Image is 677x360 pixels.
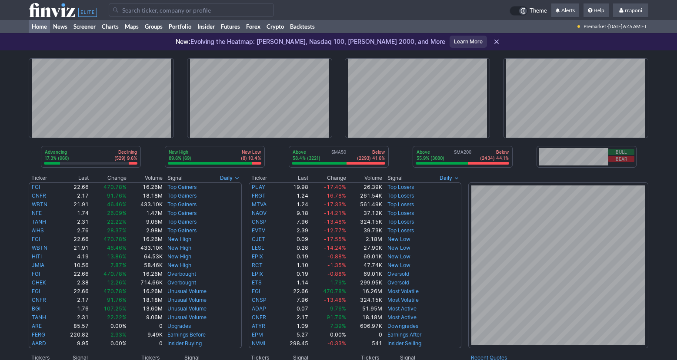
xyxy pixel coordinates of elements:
[347,182,383,192] td: 26.39K
[59,339,90,348] td: 9.95
[59,218,90,226] td: 2.31
[32,227,44,234] a: AIHS
[278,252,309,261] td: 0.19
[387,297,419,303] a: Most Volatile
[252,305,266,312] a: ADAP
[252,279,262,286] a: ETS
[252,201,267,208] a: MTVA
[278,261,309,270] td: 1.10
[252,340,265,347] a: NVMI
[167,253,191,260] a: New High
[252,244,264,251] a: LESL
[127,218,163,226] td: 9.06M
[114,155,137,161] p: (529) 9.6%
[89,322,127,330] td: 0.00%
[347,296,383,304] td: 324.15K
[107,244,127,251] span: 46.46%
[292,149,386,162] div: SMA50
[252,262,263,268] a: RCT
[32,201,47,208] a: WBTN
[387,323,418,329] a: Downgrades
[32,314,46,320] a: TANH
[278,287,309,296] td: 22.66
[584,20,608,33] span: Premarket ·
[330,279,346,286] span: 1.79%
[167,210,197,216] a: Top Gainers
[218,174,242,182] button: Signals interval
[127,296,163,304] td: 18.18M
[167,192,197,199] a: Top Gainers
[127,226,163,235] td: 2.98M
[127,182,163,192] td: 16.26M
[252,314,266,320] a: CNFR
[110,262,127,268] span: 7.87%
[608,156,634,162] button: Bear
[127,235,163,244] td: 16.26M
[278,192,309,200] td: 1.24
[327,271,346,277] span: -0.88%
[59,192,90,200] td: 2.17
[107,227,127,234] span: 28.37%
[324,218,346,225] span: -13.48%
[169,149,191,155] p: New High
[59,278,90,287] td: 2.38
[127,322,163,330] td: 0
[387,244,410,251] a: New Low
[347,218,383,226] td: 324.15K
[103,184,127,190] span: 470.78%
[510,6,547,16] a: Theme
[387,331,421,338] a: Earnings After
[330,305,346,312] span: 9.76%
[252,218,267,225] a: CNSP
[32,288,40,294] a: FGI
[107,201,127,208] span: 46.46%
[278,322,309,330] td: 1.09
[480,155,509,161] p: (2434) 44.1%
[167,262,191,268] a: New High
[29,20,50,33] a: Home
[176,37,445,46] p: Evolving the Heatmap: [PERSON_NAME], Nasdaq 100, [PERSON_NAME] 2000, and More
[347,313,383,322] td: 18.18M
[99,20,122,33] a: Charts
[127,270,163,278] td: 16.26M
[324,210,346,216] span: -14.21%
[220,174,233,182] span: Daily
[278,304,309,313] td: 0.07
[252,184,265,190] a: PLAY
[324,297,346,303] span: -13.48%
[32,218,46,225] a: TANH
[347,339,383,348] td: 541
[551,3,579,17] a: Alerts
[347,174,383,182] th: Volume
[584,3,609,17] a: Help
[347,304,383,313] td: 51.95M
[347,278,383,287] td: 299.95K
[32,331,45,338] a: FERG
[347,330,383,339] td: 0
[32,305,40,312] a: BGI
[166,20,194,33] a: Portfolio
[608,149,634,155] button: Bull
[103,288,127,294] span: 470.78%
[347,209,383,218] td: 37.12K
[387,253,410,260] a: New Low
[167,236,191,242] a: New High
[167,297,207,303] a: Unusual Volume
[347,235,383,244] td: 2.18M
[347,200,383,209] td: 561.49K
[450,36,487,48] a: Learn More
[241,149,261,155] p: New Low
[59,182,90,192] td: 22.66
[357,149,385,155] p: Below
[387,271,409,277] a: Oversold
[167,340,202,347] a: Insider Buying
[127,174,163,182] th: Volume
[324,184,346,190] span: -17.40%
[324,192,346,199] span: -16.78%
[480,149,509,155] p: Below
[278,313,309,322] td: 2.17
[293,155,320,161] p: 58.4% (3221)
[167,218,197,225] a: Top Gainers
[114,149,137,155] p: Declining
[107,297,127,303] span: 91.76%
